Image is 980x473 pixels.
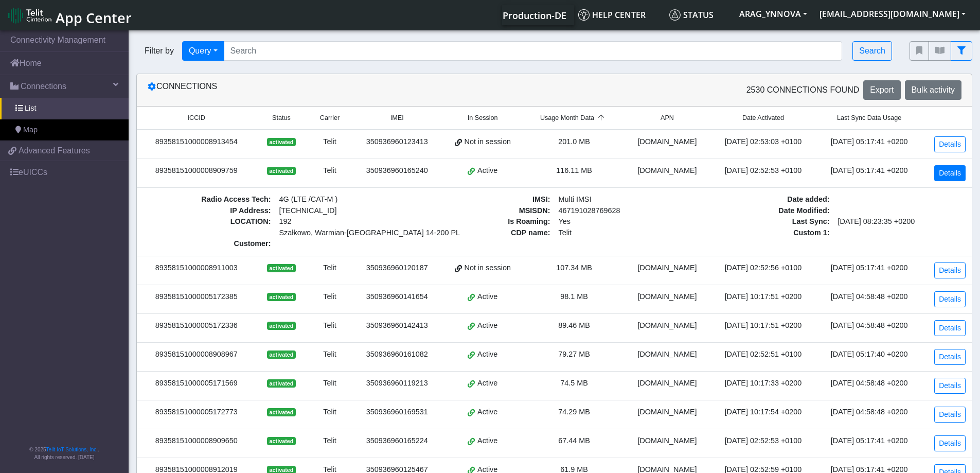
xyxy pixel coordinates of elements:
[934,435,966,451] a: Details
[359,435,435,447] div: 350936960165224
[503,9,566,22] span: Production-DE
[746,84,860,96] span: 2530 Connections found
[8,7,51,24] img: logo-telit-cinterion-gw-new.png
[555,194,687,205] span: Multi IMSI
[136,45,182,57] span: Filter by
[555,205,687,217] span: 467191028769628
[272,113,291,123] span: Status
[742,113,784,123] span: Date Activated
[143,320,250,331] div: 89358151000005172336
[139,80,555,100] div: Connections
[934,378,966,394] a: Details
[870,85,894,94] span: Export
[716,165,810,177] div: [DATE] 02:52:53 +0100
[359,378,435,389] div: 350936960119213
[143,435,250,447] div: 89358151000008909650
[422,194,555,205] span: IMSI :
[631,435,704,447] div: [DOMAIN_NAME]
[661,113,674,123] span: APN
[631,407,704,418] div: [DOMAIN_NAME]
[359,349,435,360] div: 350936960161082
[540,113,594,123] span: Usage Month Data
[813,5,972,23] button: [EMAIL_ADDRESS][DOMAIN_NAME]
[143,291,250,303] div: 89358151000005172385
[267,379,295,388] span: activated
[558,436,590,445] span: 67.44 MB
[477,378,497,389] span: Active
[267,138,295,146] span: activated
[560,379,588,387] span: 74.5 MB
[8,4,130,26] a: App Center
[143,216,275,238] span: LOCATION :
[702,216,834,227] span: Last Sync :
[313,435,347,447] div: Telit
[313,291,347,303] div: Telit
[21,80,66,93] span: Connections
[477,435,497,447] span: Active
[631,262,704,274] div: [DOMAIN_NAME]
[558,350,590,358] span: 79.27 MB
[934,262,966,278] a: Details
[56,8,132,27] span: App Center
[313,378,347,389] div: Telit
[558,408,590,416] span: 74.29 MB
[556,264,592,272] span: 107.34 MB
[143,194,275,205] span: Radio Access Tech :
[823,435,916,447] div: [DATE] 05:17:41 +0200
[934,349,966,365] a: Details
[267,351,295,359] span: activated
[465,262,511,274] span: Not in session
[182,41,224,61] button: Query
[359,291,435,303] div: 350936960141654
[702,194,834,205] span: Date added :
[279,216,403,227] span: 192
[502,5,566,25] a: Your current platform instance
[25,103,36,114] span: List
[823,349,916,360] div: [DATE] 05:17:40 +0200
[143,205,275,217] span: IP Address :
[477,349,497,360] span: Active
[716,262,810,274] div: [DATE] 02:52:56 +0100
[823,407,916,418] div: [DATE] 04:58:48 +0200
[905,80,961,100] button: Bulk activity
[823,165,916,177] div: [DATE] 05:17:41 +0200
[267,293,295,301] span: activated
[733,5,813,23] button: ARAG_YNNOVA
[574,5,665,25] a: Help center
[934,320,966,336] a: Details
[477,320,497,331] span: Active
[267,437,295,445] span: activated
[477,291,497,303] span: Active
[279,227,403,239] span: Szałkowo, Warmian-[GEOGRAPHIC_DATA] 14-200 PL
[422,227,555,239] span: CDP name :
[313,136,347,148] div: Telit
[143,349,250,360] div: 89358151000008908967
[716,136,810,148] div: [DATE] 02:53:03 +0100
[863,80,900,100] button: Export
[143,407,250,418] div: 89358151000005172773
[631,378,704,389] div: [DOMAIN_NAME]
[422,205,555,217] span: MSISDN :
[934,407,966,423] a: Details
[910,41,972,61] div: fitlers menu
[912,85,955,94] span: Bulk activity
[143,378,250,389] div: 89358151000005171569
[468,113,498,123] span: In Session
[390,113,404,123] span: IMEI
[477,407,497,418] span: Active
[631,136,704,148] div: [DOMAIN_NAME]
[267,322,295,330] span: activated
[665,5,733,25] a: Status
[477,165,497,177] span: Active
[267,264,295,272] span: activated
[702,205,834,217] span: Date Modified :
[631,291,704,303] div: [DOMAIN_NAME]
[19,145,90,157] span: Advanced Features
[313,349,347,360] div: Telit
[558,137,590,146] span: 201.0 MB
[631,320,704,331] div: [DOMAIN_NAME]
[320,113,340,123] span: Carrier
[224,41,843,61] input: Search...
[823,320,916,331] div: [DATE] 04:58:48 +0200
[716,320,810,331] div: [DATE] 10:17:51 +0200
